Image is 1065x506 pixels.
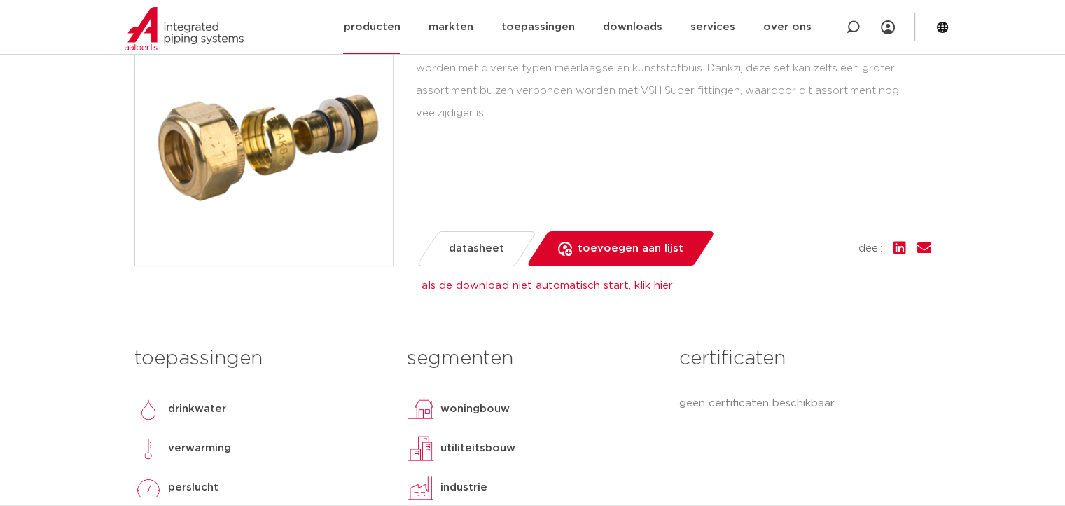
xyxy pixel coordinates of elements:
p: drinkwater [168,401,226,418]
h3: toepassingen [134,345,386,373]
p: woningbouw [440,401,510,418]
h3: segmenten [407,345,658,373]
span: datasheet [449,238,504,260]
img: industrie [407,474,435,502]
img: utiliteitsbouw [407,435,435,463]
p: geen certificaten beschikbaar [679,395,931,412]
h3: certificaten [679,345,931,373]
p: verwarming [168,440,231,457]
img: drinkwater [134,395,162,423]
p: utiliteitsbouw [440,440,515,457]
a: als de download niet automatisch start, klik hier [422,280,672,291]
img: perslucht [134,474,162,502]
img: verwarming [134,435,162,463]
div: De VSH Multi Super K3055 is een knelset, waarmee de VSH Super knelfittingen gecombineerd kunnen w... [416,35,931,124]
img: Product Image for VSH Multi Super knelset [135,8,393,266]
img: woningbouw [407,395,435,423]
span: toevoegen aan lijst [578,238,683,260]
span: deel: [858,240,882,257]
a: datasheet [415,231,536,266]
p: industrie [440,479,487,496]
p: perslucht [168,479,218,496]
